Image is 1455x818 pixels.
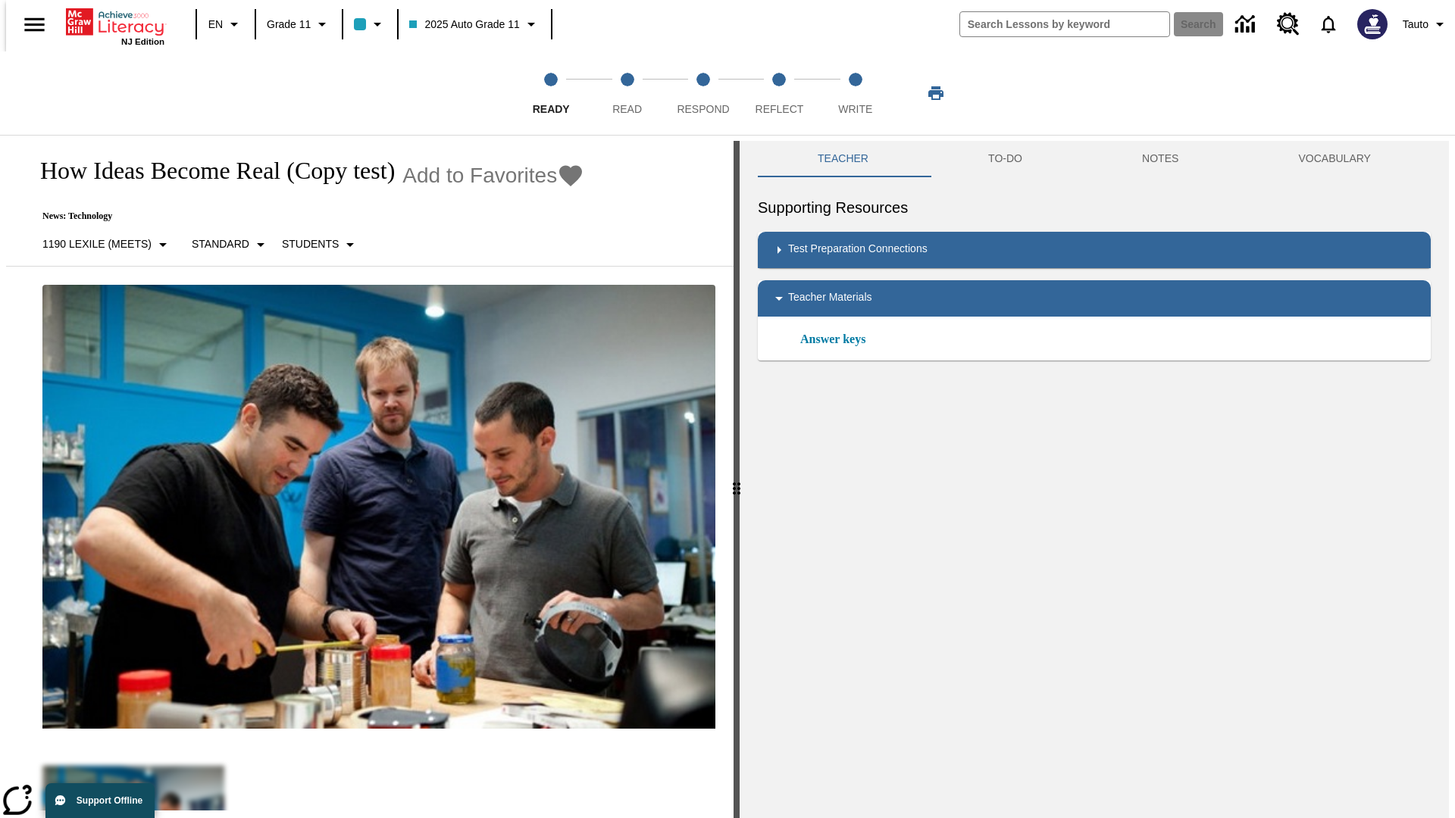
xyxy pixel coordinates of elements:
button: Open side menu [12,2,57,47]
span: Add to Favorites [402,164,557,188]
p: Teacher Materials [788,289,872,308]
a: Resource Center, Will open in new tab [1268,4,1309,45]
button: VOCABULARY [1238,141,1431,177]
a: Notifications [1309,5,1348,44]
p: Standard [192,236,249,252]
div: Press Enter or Spacebar and then press right and left arrow keys to move the slider [734,141,740,818]
button: Support Offline [45,783,155,818]
div: Home [66,5,164,46]
p: Test Preparation Connections [788,241,928,259]
span: Read [612,103,642,115]
input: search field [960,12,1169,36]
h6: Supporting Resources [758,195,1431,220]
button: Class: 2025 Auto Grade 11, Select your class [403,11,546,38]
span: 2025 Auto Grade 11 [409,17,519,33]
button: Language: EN, Select a language [202,11,250,38]
span: Ready [533,103,570,115]
div: reading [6,141,734,810]
span: Write [838,103,872,115]
button: Read step 2 of 5 [583,52,671,135]
button: Select a new avatar [1348,5,1397,44]
h1: How Ideas Become Real (Copy test) [24,157,395,185]
span: Respond [677,103,729,115]
span: NJ Edition [121,37,164,46]
a: Data Center [1226,4,1268,45]
div: Test Preparation Connections [758,232,1431,268]
span: Grade 11 [267,17,311,33]
span: Support Offline [77,795,142,806]
img: Quirky founder Ben Kaufman tests a new product with co-worker Gaz Brown and product inventor Jon ... [42,285,715,729]
p: Students [282,236,339,252]
button: Class color is light blue. Change class color [348,11,393,38]
button: Ready step 1 of 5 [507,52,595,135]
button: TO-DO [928,141,1082,177]
button: NOTES [1082,141,1238,177]
div: activity [740,141,1449,818]
img: Avatar [1357,9,1388,39]
button: Teacher [758,141,928,177]
button: Grade: Grade 11, Select a grade [261,11,337,38]
span: EN [208,17,223,33]
a: Answer keys, Will open in new browser window or tab [800,330,865,348]
button: Profile/Settings [1397,11,1455,38]
button: Respond step 3 of 5 [659,52,747,135]
div: Instructional Panel Tabs [758,141,1431,177]
button: Reflect step 4 of 5 [735,52,823,135]
button: Select Lexile, 1190 Lexile (Meets) [36,231,178,258]
span: Reflect [756,103,804,115]
p: News: Technology [24,211,584,222]
p: 1190 Lexile (Meets) [42,236,152,252]
button: Add to Favorites - How Ideas Become Real (Copy test) [402,162,584,189]
button: Print [912,80,960,107]
div: Teacher Materials [758,280,1431,317]
button: Select Student [276,231,365,258]
button: Write step 5 of 5 [812,52,900,135]
span: Tauto [1403,17,1428,33]
button: Scaffolds, Standard [186,231,276,258]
